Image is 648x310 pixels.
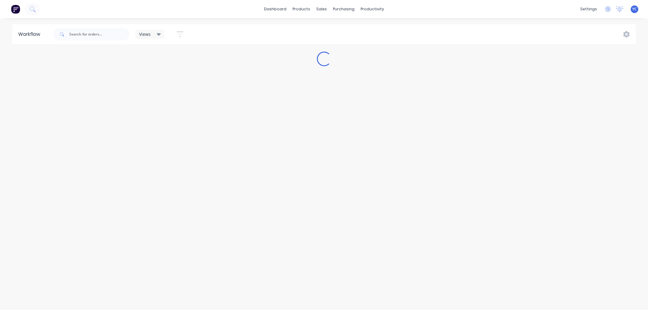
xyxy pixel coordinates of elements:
input: Search for orders... [69,28,129,40]
div: settings [577,5,600,14]
div: purchasing [330,5,358,14]
div: productivity [358,5,387,14]
span: YC [632,6,637,12]
div: Workflow [18,31,43,38]
div: sales [313,5,330,14]
a: dashboard [261,5,290,14]
img: Factory [11,5,20,14]
span: Views [139,31,151,37]
div: products [290,5,313,14]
